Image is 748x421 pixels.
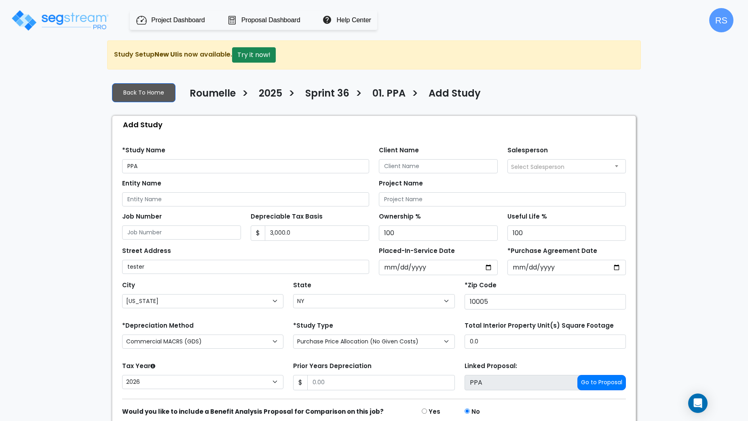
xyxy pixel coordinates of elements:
input: Purchase Date [507,260,626,275]
label: Depreciable Tax Basis [251,212,323,221]
span: Select Salesperson [511,163,564,171]
label: Ownership % [379,212,421,221]
h3: > [412,87,418,103]
input: 0.00 [265,225,370,241]
label: Street Address [122,246,171,256]
input: Street Address [122,260,369,274]
input: 0.00 [307,375,454,390]
label: Project Name [379,179,423,188]
h4: 01. PPA [372,88,406,101]
a: Proposal Dashboard [241,15,300,25]
label: Salesperson [507,146,548,155]
a: Roumelle [184,88,236,105]
div: Add Study [116,116,636,133]
h4: Roumelle [190,88,236,101]
label: Yes [429,407,440,417]
label: *Study Name [122,146,165,155]
label: Entity Name [122,179,161,188]
label: *Study Type [293,321,333,330]
h4: Add Study [429,88,481,101]
a: Project Dashboard [151,15,205,25]
a: 01. PPA [366,88,406,105]
span: $ [293,375,308,390]
a: Sprint 36 [299,88,349,105]
strong: Would you like to include a Benefit Analysis Proposal for Comparison on this job? [122,407,384,416]
input: Entity Name [122,192,369,206]
h3: > [242,87,249,103]
span: RS [709,8,733,32]
input: total square foot [465,335,626,349]
h3: > [355,87,362,103]
label: Job Number [122,212,162,221]
label: State [293,281,311,290]
label: City [122,281,135,290]
h4: 2025 [259,88,282,101]
label: Prior Years Depreciation [293,362,372,371]
label: Linked Proposal: [465,362,517,371]
label: Tax Year [122,362,155,371]
label: Useful Life % [507,212,547,221]
a: Help Center [337,15,371,25]
input: Job Number [122,225,241,240]
div: Study Setup is now available. [107,40,641,69]
h4: Sprint 36 [305,88,349,101]
img: Logo [11,9,110,32]
label: Placed-In-Service Date [379,246,455,256]
input: Client Name [379,159,498,173]
a: Add Study [423,88,481,105]
label: *Purchase Agreement Date [507,246,597,256]
button: Try it now! [232,47,276,63]
input: Zip Code [465,294,626,309]
label: Client Name [379,146,419,155]
label: *Zip Code [465,281,497,290]
a: 2025 [253,88,282,105]
label: Total Interior Property Unit(s) Square Footage [465,321,614,330]
a: Back To Home [112,83,175,102]
button: Go to Proposal [577,375,626,390]
label: No [471,407,480,417]
h3: > [288,87,295,103]
span: $ [251,225,265,241]
strong: New UI [154,50,177,59]
label: *Depreciation Method [122,321,194,330]
input: Ownership % [379,225,498,241]
div: Open Intercom Messenger [688,394,708,413]
input: Project Name [379,192,626,206]
input: Useful Life % [507,225,626,241]
input: Study Name [122,159,369,173]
